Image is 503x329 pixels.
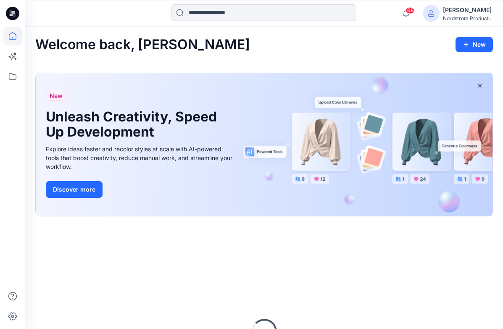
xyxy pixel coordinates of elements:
[46,181,103,198] button: Discover more
[35,37,250,53] h2: Welcome back, [PERSON_NAME]
[443,15,492,21] div: Nordstrom Product...
[443,5,492,15] div: [PERSON_NAME]
[46,109,222,139] h1: Unleash Creativity, Speed Up Development
[456,37,493,52] button: New
[428,10,435,17] svg: avatar
[46,181,235,198] a: Discover more
[406,7,415,14] span: 68
[46,145,235,171] div: Explore ideas faster and recolor styles at scale with AI-powered tools that boost creativity, red...
[50,91,63,101] span: New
